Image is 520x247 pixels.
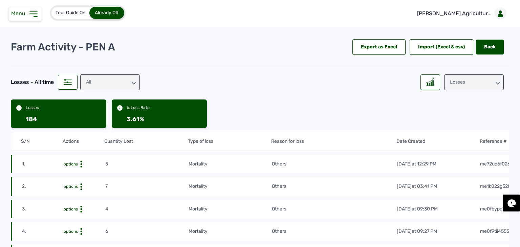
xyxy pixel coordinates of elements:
div: All [80,74,140,90]
div: Losses [444,74,504,90]
td: 3. [22,205,63,213]
td: 6 [105,228,188,235]
div: [DATE] [397,206,438,212]
div: [DATE] [397,183,437,190]
td: Others [272,160,396,168]
div: Losses [26,105,39,110]
th: Reason for loss [271,138,396,145]
div: 184 [26,114,37,124]
td: 4 [105,205,188,213]
a: Back [476,40,504,54]
th: Actions [62,138,104,145]
td: Others [272,205,396,213]
td: 7 [105,183,188,190]
td: mortality [188,160,272,168]
span: at 09:27 PM [412,228,437,234]
span: Menu [11,10,28,17]
th: Quantity Lost [104,138,187,145]
a: [PERSON_NAME] Agricultur... [412,4,509,23]
span: Tour Guide On [56,10,85,16]
span: options [64,184,78,189]
span: options [64,207,78,211]
th: Type of loss [188,138,271,145]
p: [PERSON_NAME] Agricultur... [417,9,492,18]
div: [DATE] [397,161,436,167]
td: Others [272,183,396,190]
span: Already Off [95,10,119,16]
td: 2. [22,183,63,190]
div: Import (Excel & csv) [410,39,473,55]
div: Export as Excel [352,39,406,55]
td: mortality [188,183,272,190]
span: options [64,162,78,166]
p: Farm Activity - PEN A [11,41,115,53]
span: options [64,229,78,234]
td: mortality [188,228,272,235]
div: 3.61% [127,114,145,124]
td: 4. [22,228,63,235]
div: Losses - All time [11,78,54,86]
div: % Loss Rate [127,105,150,110]
span: at 03:41 PM [412,183,437,189]
td: Others [272,228,396,235]
td: 1. [22,160,63,168]
div: [DATE] [397,228,437,235]
td: 5 [105,160,188,168]
span: at 12:29 PM [412,161,436,167]
th: Date Created [396,138,479,145]
span: at 09:30 PM [412,206,438,212]
th: S/N [21,138,62,145]
td: mortality [188,205,272,213]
